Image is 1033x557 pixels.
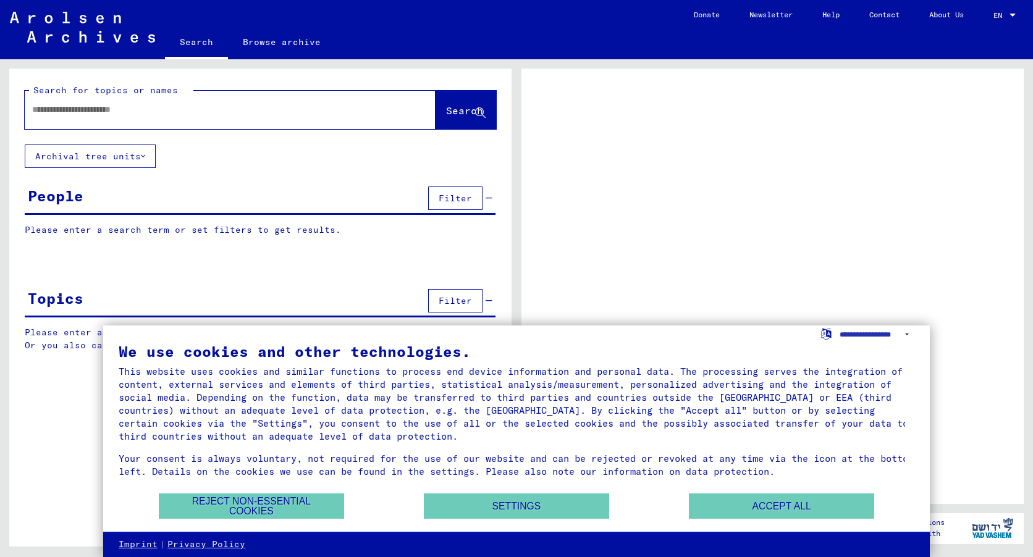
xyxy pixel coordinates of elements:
button: Search [436,91,496,129]
img: yv_logo.png [969,513,1016,543]
button: Accept all [689,493,874,519]
a: Privacy Policy [167,538,245,551]
span: EN [993,11,1007,20]
button: Archival tree units [25,144,156,168]
div: We use cookies and other technologies. [119,344,914,359]
div: People [28,185,83,207]
button: Filter [428,289,483,312]
div: This website uses cookies and similar functions to process end device information and personal da... [119,365,914,443]
span: Search [446,104,483,117]
span: Filter [439,295,472,306]
button: Filter [428,186,483,210]
span: Filter [439,193,472,204]
p: Please enter a search term or set filters to get results. [25,224,495,237]
p: Please enter a search term or set filters to get results. Or you also can browse the manually. [25,326,496,352]
a: Search [165,27,228,59]
img: Arolsen_neg.svg [10,12,155,43]
a: Imprint [119,538,158,551]
button: Reject non-essential cookies [159,493,344,519]
a: Browse archive [228,27,335,57]
button: Settings [424,493,609,519]
div: Your consent is always voluntary, not required for the use of our website and can be rejected or ... [119,452,914,478]
mat-label: Search for topics or names [33,85,178,96]
div: Topics [28,287,83,309]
